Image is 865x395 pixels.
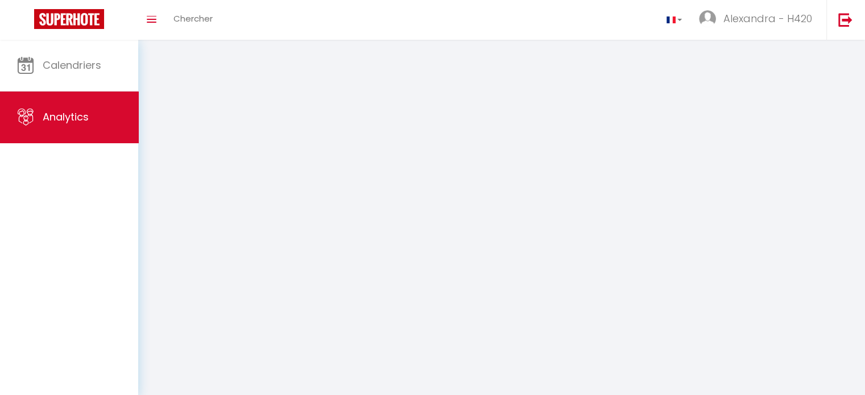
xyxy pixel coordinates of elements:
span: Chercher [173,13,213,24]
button: Ouvrir le widget de chat LiveChat [9,5,43,39]
span: Calendriers [43,58,101,72]
span: Alexandra - H420 [723,11,812,26]
img: Super Booking [34,9,104,29]
img: ... [699,10,716,27]
span: Analytics [43,110,89,124]
img: logout [838,13,852,27]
